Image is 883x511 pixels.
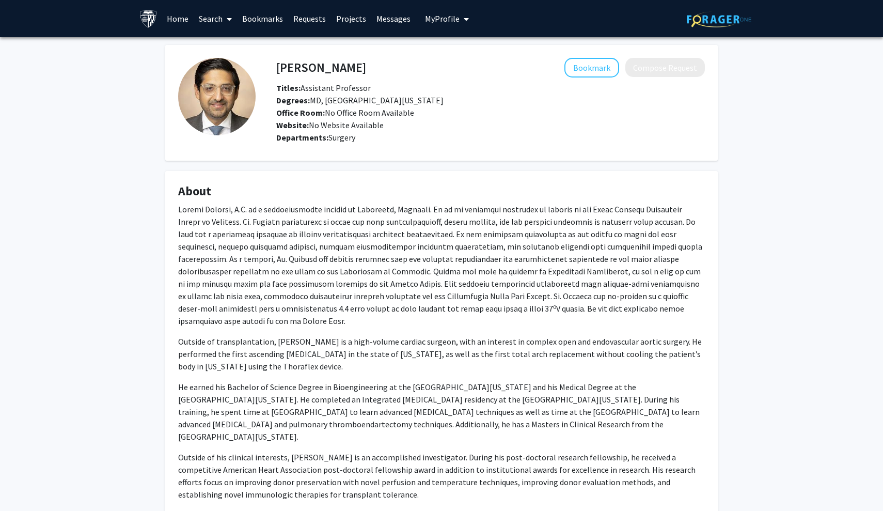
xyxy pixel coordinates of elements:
b: Office Room: [276,107,325,118]
a: Projects [331,1,371,37]
a: Bookmarks [237,1,288,37]
span: No Website Available [276,120,384,130]
p: Loremi Dolorsi, A.C. ad e seddoeiusmodte incidid ut Laboreetd, Magnaali. En ad mi veniamqui nostr... [178,203,705,327]
span: Surgery [328,132,355,143]
span: No Office Room Available [276,107,414,118]
span: Assistant Professor [276,83,371,93]
img: ForagerOne Logo [687,11,751,27]
a: Messages [371,1,416,37]
p: He earned his Bachelor of Science Degree in Bioengineering at the [GEOGRAPHIC_DATA][US_STATE] and... [178,381,705,443]
a: Requests [288,1,331,37]
img: Profile Picture [178,58,256,135]
a: Search [194,1,237,37]
p: Outside of his clinical interests, [PERSON_NAME] is an accomplished investigator. During his post... [178,451,705,501]
h4: [PERSON_NAME] [276,58,366,77]
iframe: Chat [8,464,44,503]
b: Titles: [276,83,301,93]
a: Home [162,1,194,37]
b: Degrees: [276,95,310,105]
button: Compose Request to Chetan Pasrija [625,58,705,77]
button: Add Chetan Pasrija to Bookmarks [564,58,619,78]
h4: About [178,184,705,199]
b: Website: [276,120,309,130]
b: Departments: [276,132,328,143]
p: Outside of transplantation, [PERSON_NAME] is a high-volume cardiac surgeon, with an interest in c... [178,335,705,373]
span: My Profile [425,13,460,24]
span: MD, [GEOGRAPHIC_DATA][US_STATE] [276,95,444,105]
img: Johns Hopkins University Logo [139,10,157,28]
